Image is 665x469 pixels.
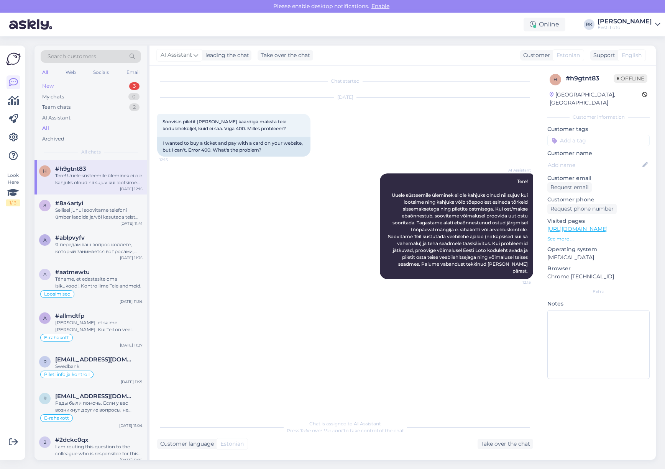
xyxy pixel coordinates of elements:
[590,51,615,59] div: Support
[557,51,580,59] span: Estonian
[42,114,71,122] div: AI Assistant
[120,299,143,304] div: [DATE] 11:34
[43,395,47,401] span: r
[6,52,21,66] img: Askly Logo
[120,186,143,192] div: [DATE] 12:15
[92,67,110,77] div: Socials
[547,125,650,133] p: Customer tags
[502,167,531,173] span: AI Assistant
[48,52,96,60] span: Search customers
[598,18,660,31] a: [PERSON_NAME]Eesti Loto
[43,271,47,277] span: a
[6,199,20,206] div: 1 / 3
[584,19,594,30] div: RK
[502,279,531,285] span: 12:15
[55,393,135,400] span: roiv@mail.ee
[55,400,143,413] div: Рады были помочь. Если у вас возникнут другие вопросы, не стесняйтесь обращаться.
[369,3,392,10] span: Enable
[44,416,69,420] span: E-rahakott
[43,203,46,208] span: 8
[55,207,143,221] div: Sellisel juhul soovitame telefoni ümber laadida ja/või kasutada teist veebilehitsejat
[547,174,650,182] p: Customer email
[547,253,650,261] p: [MEDICAL_DATA]
[55,165,86,172] span: #h9gtnt83
[547,273,650,281] p: Chrome [TECHNICAL_ID]
[598,25,652,31] div: Eesti Loto
[159,157,188,163] span: 12:15
[44,292,71,296] span: Loosimised
[44,372,90,377] span: Pileti info ja kontroll
[55,276,143,289] div: Täname, et edastasite oma isikukoodi. Kontrollime Teie andmeid.
[55,172,143,186] div: Tere! Uuele süsteemile üleminek ei ole kahjuks olnud nii sujuv kui lootsime ning kahjuks võib tõe...
[128,93,140,101] div: 0
[55,234,85,241] span: #ablpvyfv
[547,235,650,242] p: See more ...
[42,93,64,101] div: My chats
[42,82,54,90] div: New
[547,245,650,253] p: Operating system
[6,172,20,206] div: Look Here
[55,319,143,333] div: [PERSON_NAME], et saime [PERSON_NAME]. Kui Teil on veel küsimusi, andke julgelt teada.
[42,135,64,143] div: Archived
[547,288,650,295] div: Extra
[43,315,47,321] span: a
[258,50,313,60] div: Take over the chat
[119,423,143,428] div: [DATE] 11:04
[64,67,77,77] div: Web
[55,436,89,443] span: #2dckc0qx
[157,440,214,448] div: Customer language
[547,149,650,157] p: Customer name
[520,51,550,59] div: Customer
[598,18,652,25] div: [PERSON_NAME]
[547,114,650,121] div: Customer information
[41,67,49,77] div: All
[547,226,608,232] a: [URL][DOMAIN_NAME]
[622,51,642,59] span: English
[550,91,642,107] div: [GEOGRAPHIC_DATA], [GEOGRAPHIC_DATA]
[309,421,381,427] span: Chat is assigned to AI Assistant
[55,443,143,457] div: I am routing this question to the colleague who is responsible for this topic. The reply might ta...
[547,204,617,214] div: Request phone number
[42,103,71,111] div: Team chats
[55,356,135,363] span: rozalija@bk.ru
[129,103,140,111] div: 2
[157,94,533,101] div: [DATE]
[120,255,143,261] div: [DATE] 11:35
[125,67,141,77] div: Email
[547,265,650,273] p: Browser
[55,363,143,370] div: Swedbank
[55,200,83,207] span: #8a4artyi
[547,182,592,193] div: Request email
[129,82,140,90] div: 3
[547,135,650,146] input: Add a tag
[202,51,249,59] div: leading the chat
[120,457,143,463] div: [DATE] 11:02
[121,379,143,385] div: [DATE] 11:21
[120,342,143,348] div: [DATE] 11:27
[44,439,46,445] span: 2
[287,428,404,433] span: Press to take control of the chat
[55,269,90,276] span: #aatmewtu
[614,74,647,83] span: Offline
[42,124,49,132] div: All
[55,241,143,255] div: Я передам ваш вопрос коллеге, который занимается вопросами, связанными с физическими лотерейными ...
[566,74,614,83] div: # h9gtnt83
[157,137,310,157] div: I wanted to buy a ticket and pay with a card on your website, but I can't. Error 400. What's the ...
[43,359,47,364] span: r
[553,77,557,82] span: h
[157,78,533,85] div: Chat started
[55,312,84,319] span: #allmdtfp
[524,18,565,31] div: Online
[43,168,47,174] span: h
[299,428,344,433] i: 'Take over the chat'
[43,237,47,243] span: a
[547,196,650,204] p: Customer phone
[44,335,69,340] span: E-rahakott
[81,149,101,155] span: All chats
[161,51,192,59] span: AI Assistant
[163,119,287,131] span: Soovisin piletit [PERSON_NAME] kaardiga maksta teie koduleheküljel, kuid ei saa. Viga 400. Milles...
[548,161,641,169] input: Add name
[478,439,533,449] div: Take over the chat
[120,221,143,226] div: [DATE] 11:41
[547,217,650,225] p: Visited pages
